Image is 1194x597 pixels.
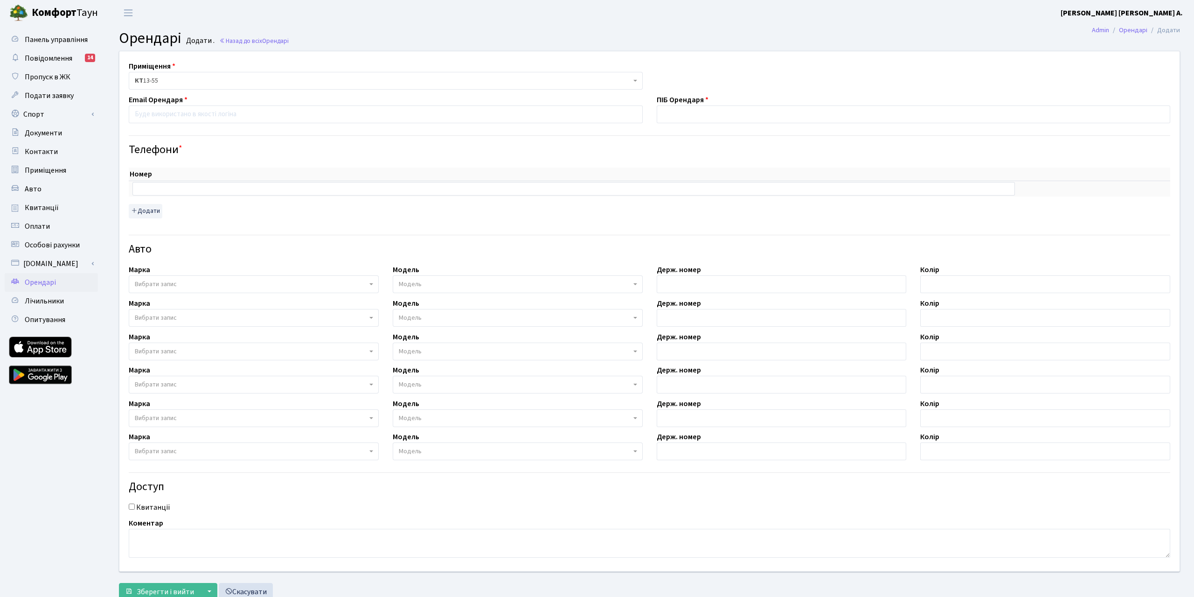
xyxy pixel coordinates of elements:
[136,502,170,513] label: Квитанції
[129,105,643,123] input: Буде використано в якості логіна
[262,36,289,45] span: Орендарі
[135,380,177,389] span: Вибрати запис
[393,431,419,442] label: Модель
[135,447,177,456] span: Вибрати запис
[117,5,140,21] button: Переключити навігацію
[5,217,98,236] a: Оплати
[25,184,42,194] span: Авто
[85,54,95,62] div: 14
[920,365,939,376] label: Колір
[1061,8,1183,18] b: [PERSON_NAME] [PERSON_NAME] А.
[657,94,708,105] label: ПІБ Орендаря
[920,331,939,343] label: Колір
[129,72,643,90] span: <b>КТ</b>&nbsp;&nbsp;&nbsp;&nbsp;13-55
[5,124,98,142] a: Документи
[920,398,939,409] label: Колір
[1092,25,1109,35] a: Admin
[1119,25,1147,35] a: Орендарі
[5,49,98,68] a: Повідомлення14
[129,243,1170,256] h4: Авто
[5,180,98,198] a: Авто
[657,365,701,376] label: Держ. номер
[5,86,98,105] a: Подати заявку
[657,431,701,442] label: Держ. номер
[5,273,98,292] a: Орендарі
[25,315,65,325] span: Опитування
[25,128,62,138] span: Документи
[657,398,701,409] label: Держ. номер
[129,298,150,309] label: Марка
[5,236,98,254] a: Особові рахунки
[119,28,181,49] span: Орендарі
[393,298,419,309] label: Модель
[920,264,939,275] label: Колір
[393,398,419,409] label: Модель
[5,105,98,124] a: Спорт
[399,347,422,356] span: Модель
[393,365,419,376] label: Модель
[920,298,939,309] label: Колір
[129,518,163,529] label: Коментар
[5,161,98,180] a: Приміщення
[129,94,187,105] label: Email Орендаря
[5,292,98,310] a: Лічильники
[25,72,70,82] span: Пропуск в ЖК
[920,431,939,442] label: Колір
[393,331,419,343] label: Модель
[129,168,1019,181] th: Номер
[129,264,150,275] label: Марка
[135,76,143,85] b: КТ
[135,76,631,85] span: <b>КТ</b>&nbsp;&nbsp;&nbsp;&nbsp;13-55
[5,68,98,86] a: Пропуск в ЖК
[657,331,701,343] label: Держ. номер
[25,240,80,250] span: Особові рахунки
[25,147,58,157] span: Контакти
[399,280,422,289] span: Модель
[9,4,28,22] img: logo.png
[129,398,150,409] label: Марка
[129,431,150,442] label: Марка
[184,36,215,45] small: Додати .
[129,143,1170,157] h4: Телефони
[129,61,175,72] label: Приміщення
[135,414,177,423] span: Вибрати запис
[399,380,422,389] span: Модель
[129,204,162,218] button: Додати
[25,53,72,63] span: Повідомлення
[25,165,66,176] span: Приміщення
[1061,7,1183,19] a: [PERSON_NAME] [PERSON_NAME] А.
[5,254,98,273] a: [DOMAIN_NAME]
[657,298,701,309] label: Держ. номер
[129,365,150,376] label: Марка
[393,264,419,275] label: Модель
[129,480,1170,494] h4: Доступ
[135,280,177,289] span: Вибрати запис
[399,414,422,423] span: Модель
[25,296,64,306] span: Лічильники
[657,264,701,275] label: Держ. номер
[25,203,59,213] span: Квитанції
[219,36,289,45] a: Назад до всіхОрендарі
[25,277,56,288] span: Орендарі
[5,30,98,49] a: Панель управління
[399,447,422,456] span: Модель
[1078,21,1194,40] nav: breadcrumb
[25,35,88,45] span: Панель управління
[135,347,177,356] span: Вибрати запис
[129,331,150,343] label: Марка
[1147,25,1180,35] li: Додати
[399,313,422,323] span: Модель
[5,142,98,161] a: Контакти
[32,5,76,20] b: Комфорт
[135,313,177,323] span: Вибрати запис
[5,310,98,329] a: Опитування
[32,5,98,21] span: Таун
[25,91,74,101] span: Подати заявку
[137,587,194,597] span: Зберегти і вийти
[25,221,50,232] span: Оплати
[5,198,98,217] a: Квитанції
